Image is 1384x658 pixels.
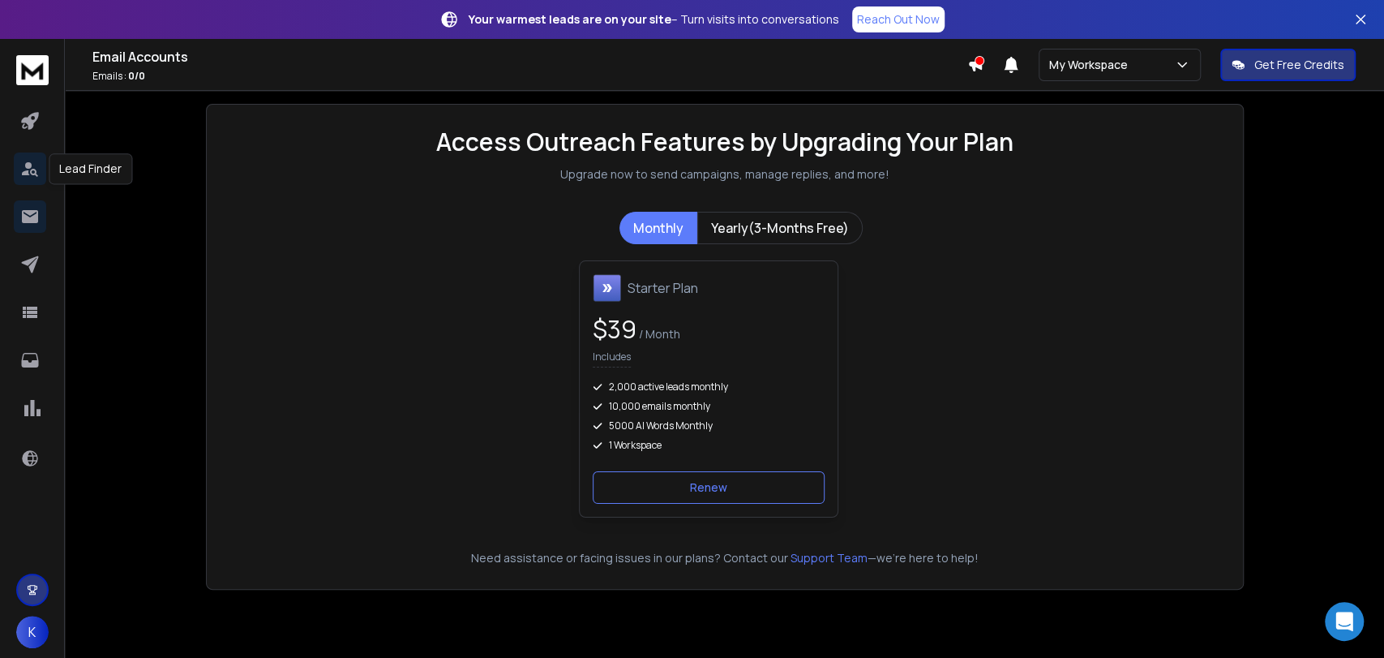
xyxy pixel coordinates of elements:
[229,550,1220,566] p: Need assistance or facing issues in our plans? Contact our —we're here to help!
[593,400,825,413] div: 10,000 emails monthly
[16,55,49,85] img: logo
[593,312,636,346] span: $ 39
[619,212,697,244] button: Monthly
[1049,57,1134,73] p: My Workspace
[791,550,868,566] button: Support Team
[593,274,621,302] img: Starter Plan icon
[857,11,940,28] p: Reach Out Now
[593,439,825,452] div: 1 Workspace
[1254,57,1344,73] p: Get Free Credits
[560,166,889,183] p: Upgrade now to send campaigns, manage replies, and more!
[92,70,967,83] p: Emails :
[636,326,680,342] span: / Month
[697,212,863,244] button: Yearly(3-Months Free)
[49,153,132,184] div: Lead Finder
[469,11,839,28] p: – Turn visits into conversations
[1220,49,1356,81] button: Get Free Credits
[436,127,1013,157] h1: Access Outreach Features by Upgrading Your Plan
[128,69,145,83] span: 0 / 0
[16,616,49,648] button: K
[593,471,825,504] button: Renew
[628,278,698,298] h1: Starter Plan
[852,6,945,32] a: Reach Out Now
[92,47,967,67] h1: Email Accounts
[593,351,631,368] p: Includes
[593,419,825,432] div: 5000 AI Words Monthly
[469,11,671,27] strong: Your warmest leads are on your site
[593,381,825,394] div: 2,000 active leads monthly
[1325,602,1364,641] div: Open Intercom Messenger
